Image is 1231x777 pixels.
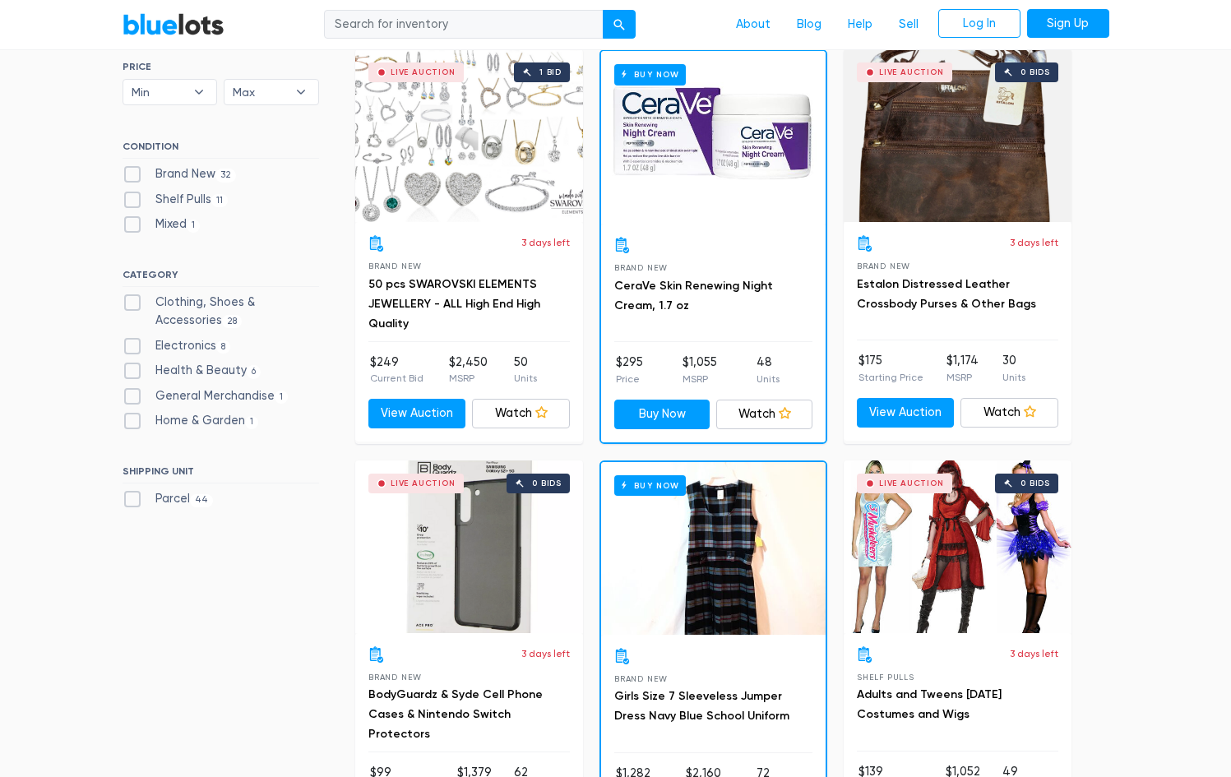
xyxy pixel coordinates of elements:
[123,465,319,483] h6: SHIPPING UNIT
[1020,68,1050,76] div: 0 bids
[245,416,259,429] span: 1
[946,352,979,385] li: $1,174
[757,354,780,386] li: 48
[614,400,710,429] a: Buy Now
[683,354,717,386] li: $1,055
[835,9,886,40] a: Help
[123,215,201,234] label: Mixed
[857,398,955,428] a: View Auction
[123,387,289,405] label: General Merchandise
[123,61,319,72] h6: PRICE
[857,261,910,271] span: Brand New
[723,9,784,40] a: About
[683,372,717,386] p: MSRP
[1002,352,1025,385] li: 30
[514,354,537,386] li: 50
[886,9,932,40] a: Sell
[857,687,1002,721] a: Adults and Tweens [DATE] Costumes and Wigs
[123,191,229,209] label: Shelf Pulls
[370,354,423,386] li: $249
[222,315,243,328] span: 28
[514,371,537,386] p: Units
[216,340,231,354] span: 8
[960,398,1058,428] a: Watch
[324,10,604,39] input: Search for inventory
[844,460,1071,633] a: Live Auction 0 bids
[844,49,1071,222] a: Live Auction 0 bids
[123,165,237,183] label: Brand New
[614,279,773,312] a: CeraVe Skin Renewing Night Cream, 1.7 oz
[858,370,923,385] p: Starting Price
[858,352,923,385] li: $175
[391,479,456,488] div: Live Auction
[123,362,261,380] label: Health & Beauty
[532,479,562,488] div: 0 bids
[616,354,643,386] li: $295
[472,399,570,428] a: Watch
[601,462,826,635] a: Buy Now
[355,460,583,633] a: Live Auction 0 bids
[1010,646,1058,661] p: 3 days left
[1020,479,1050,488] div: 0 bids
[1027,9,1109,39] a: Sign Up
[391,68,456,76] div: Live Auction
[190,494,214,507] span: 44
[123,269,319,287] h6: CATEGORY
[182,80,216,104] b: ▾
[211,194,229,207] span: 11
[368,687,543,741] a: BodyGuardz & Syde Cell Phone Cases & Nintendo Switch Protectors
[132,80,186,104] span: Min
[616,372,643,386] p: Price
[614,64,686,85] h6: Buy Now
[857,277,1036,311] a: Estalon Distressed Leather Crossbody Purses & Other Bags
[521,235,570,250] p: 3 days left
[368,673,422,682] span: Brand New
[187,220,201,233] span: 1
[449,371,488,386] p: MSRP
[247,365,261,378] span: 6
[123,337,231,355] label: Electronics
[368,261,422,271] span: Brand New
[355,49,583,222] a: Live Auction 1 bid
[233,80,287,104] span: Max
[123,294,319,329] label: Clothing, Shoes & Accessories
[879,68,944,76] div: Live Auction
[1002,370,1025,385] p: Units
[449,354,488,386] li: $2,450
[123,12,224,36] a: BlueLots
[215,169,237,182] span: 32
[368,277,540,331] a: 50 pcs SWAROVSKI ELEMENTS JEWELLERY - ALL High End High Quality
[614,674,668,683] span: Brand New
[123,490,214,508] label: Parcel
[946,370,979,385] p: MSRP
[857,673,914,682] span: Shelf Pulls
[539,68,562,76] div: 1 bid
[275,391,289,404] span: 1
[614,689,789,723] a: Girls Size 7 Sleeveless Jumper Dress Navy Blue School Uniform
[368,399,466,428] a: View Auction
[784,9,835,40] a: Blog
[716,400,812,429] a: Watch
[284,80,318,104] b: ▾
[370,371,423,386] p: Current Bid
[938,9,1020,39] a: Log In
[123,141,319,159] h6: CONDITION
[1010,235,1058,250] p: 3 days left
[123,412,259,430] label: Home & Garden
[757,372,780,386] p: Units
[601,51,826,224] a: Buy Now
[614,263,668,272] span: Brand New
[521,646,570,661] p: 3 days left
[879,479,944,488] div: Live Auction
[614,475,686,496] h6: Buy Now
